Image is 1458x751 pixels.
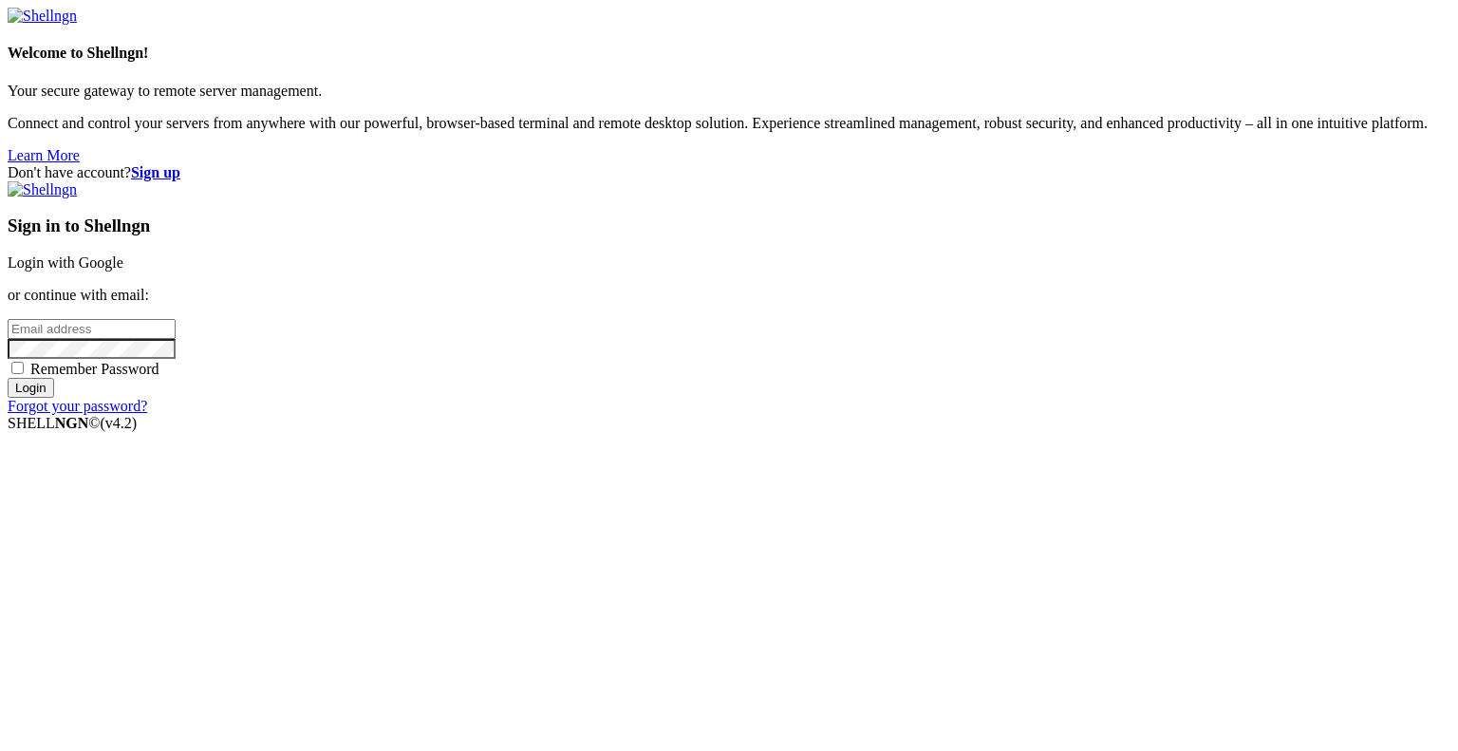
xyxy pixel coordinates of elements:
a: Login with Google [8,254,123,271]
div: Don't have account? [8,164,1450,181]
img: Shellngn [8,181,77,198]
a: Forgot your password? [8,398,147,414]
img: Shellngn [8,8,77,25]
h4: Welcome to Shellngn! [8,45,1450,62]
span: SHELL © [8,415,137,431]
h3: Sign in to Shellngn [8,216,1450,236]
p: Your secure gateway to remote server management. [8,83,1450,100]
a: Learn More [8,147,80,163]
p: Connect and control your servers from anywhere with our powerful, browser-based terminal and remo... [8,115,1450,132]
input: Login [8,378,54,398]
input: Remember Password [11,362,24,374]
p: or continue with email: [8,287,1450,304]
span: 4.2.0 [101,415,138,431]
input: Email address [8,319,176,339]
b: NGN [55,415,89,431]
span: Remember Password [30,361,159,377]
a: Sign up [131,164,180,180]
